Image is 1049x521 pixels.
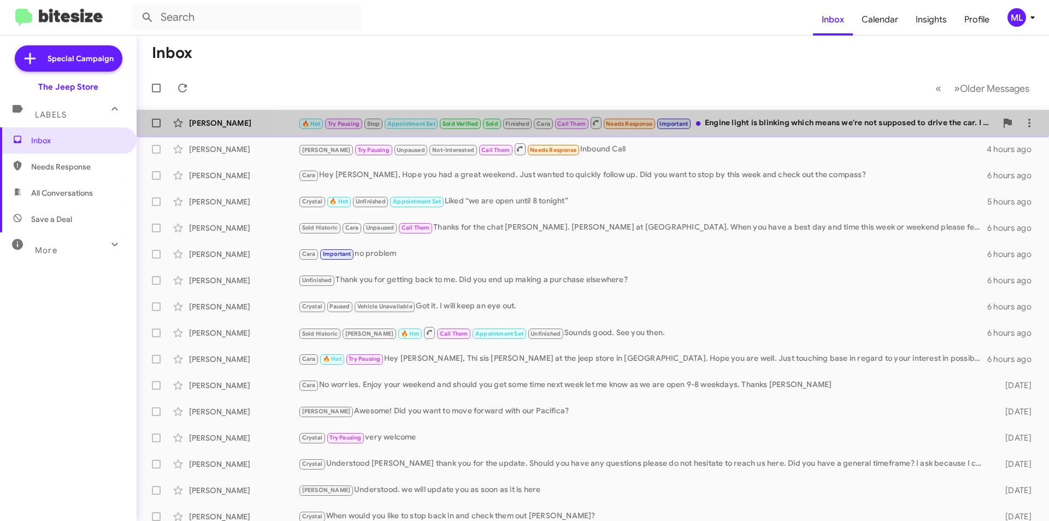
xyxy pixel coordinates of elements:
div: Thank you for getting back to me. Did you end up making a purchase elsewhere? [298,274,987,286]
span: Important [323,250,351,257]
span: Unfinished [531,330,561,337]
div: 6 hours ago [987,301,1040,312]
span: Sold Historic [302,224,338,231]
a: Inbox [813,4,853,36]
span: Try Pausing [329,434,361,441]
div: [DATE] [988,459,1040,470]
div: Understood. we will update you as soon as it is here [298,484,988,496]
span: Call Them [440,330,468,337]
span: Needs Response [530,147,576,154]
div: 4 hours ago [987,144,1040,155]
div: Hey [PERSON_NAME], Hope you had a great weekend. Just wanted to quickly follow up. Did you want t... [298,169,987,182]
button: Next [947,77,1036,99]
span: Try Pausing [349,355,380,362]
div: Got it. I will keep an eye out. [298,300,987,313]
span: Cara [302,382,316,389]
div: ML [1007,8,1026,27]
span: 🔥 Hot [401,330,420,337]
span: » [954,81,960,95]
span: [PERSON_NAME] [302,487,351,494]
div: [PERSON_NAME] [189,249,298,260]
div: [PERSON_NAME] [189,223,298,233]
div: Understood [PERSON_NAME] thank you for the update. Should you have any questions please do not he... [298,458,988,470]
span: Crystal [302,460,322,467]
span: 🔥 Hot [302,120,321,127]
input: Search [132,4,362,31]
button: ML [998,8,1037,27]
span: Crystal [302,434,322,441]
span: Unpaused [366,224,394,231]
a: Insights [907,4,956,36]
div: very welcome [298,431,988,444]
span: Special Campaign [48,53,114,64]
div: Liked “we are open until 8 tonight” [298,195,987,208]
div: Thanks for the chat [PERSON_NAME]. [PERSON_NAME] at [GEOGRAPHIC_DATA]. When you have a best day a... [298,221,987,234]
span: Important [659,120,688,127]
div: [PERSON_NAME] [189,406,298,417]
span: Save a Deal [31,214,72,225]
span: 🔥 Hot [323,355,341,362]
div: 5 hours ago [987,196,1040,207]
span: Cara [345,224,359,231]
span: Crystal [302,513,322,520]
span: Appointment Set [393,198,441,205]
div: [PERSON_NAME] [189,432,298,443]
div: [PERSON_NAME] [189,327,298,338]
span: Call Them [402,224,430,231]
div: [DATE] [988,432,1040,443]
div: [DATE] [988,485,1040,496]
span: Needs Response [31,161,124,172]
span: [PERSON_NAME] [345,330,394,337]
span: Finished [505,120,529,127]
span: Appointment Set [387,120,435,127]
span: More [35,245,57,255]
span: All Conversations [31,188,93,198]
div: [PERSON_NAME] [189,196,298,207]
span: Cara [302,172,316,179]
div: 6 hours ago [987,223,1040,233]
span: Older Messages [960,83,1029,95]
div: Hey [PERSON_NAME], Thi sis [PERSON_NAME] at the jeep store in [GEOGRAPHIC_DATA]. Hope you are wel... [298,353,987,365]
span: Unfinished [356,198,386,205]
div: Inbound Call [298,142,987,156]
span: Stop [367,120,380,127]
span: Unfinished [302,277,332,284]
div: No worries. Enjoy your weekend and should you get some time next week let me know as we are open ... [298,379,988,391]
div: [PERSON_NAME] [189,380,298,391]
nav: Page navigation example [929,77,1036,99]
div: [DATE] [988,380,1040,391]
span: Cara [537,120,550,127]
a: Profile [956,4,998,36]
span: Sold [486,120,498,127]
div: 6 hours ago [987,249,1040,260]
span: Sold Verified [443,120,479,127]
span: Needs Response [606,120,652,127]
button: Previous [929,77,948,99]
div: [DATE] [988,406,1040,417]
span: Not-Interested [432,147,474,154]
div: 6 hours ago [987,275,1040,286]
div: no problem [298,248,987,260]
span: Cara [302,250,316,257]
div: [PERSON_NAME] [189,459,298,470]
span: Call Them [557,120,586,127]
span: Unpaused [397,147,425,154]
div: [PERSON_NAME] [189,275,298,286]
span: Try Pausing [358,147,390,154]
h1: Inbox [152,44,192,62]
span: Cara [302,355,316,362]
span: Sold Historic [302,330,338,337]
div: [PERSON_NAME] [189,485,298,496]
a: Special Campaign [15,45,122,72]
span: Calendar [853,4,907,36]
span: Paused [329,303,350,310]
span: 🔥 Hot [329,198,348,205]
div: [PERSON_NAME] [189,118,298,128]
span: Appointment Set [475,330,523,337]
div: 6 hours ago [987,327,1040,338]
div: The Jeep Store [38,81,98,92]
span: Call Them [481,147,510,154]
